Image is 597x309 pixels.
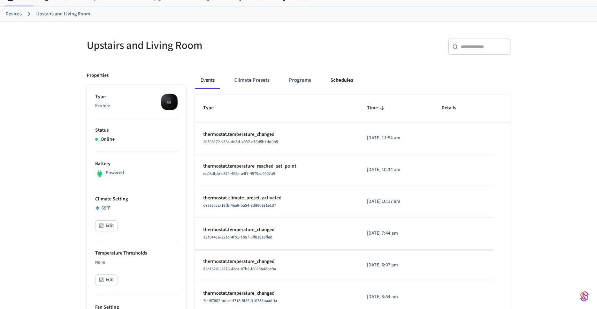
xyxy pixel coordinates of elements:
[367,103,387,113] span: Time
[580,291,589,302] img: SeamLogoGradient.69752ec5.svg
[106,169,124,177] p: Powered
[367,134,425,142] p: [DATE] 11:54 am
[36,10,90,18] a: Upstairs and Living Room
[367,262,425,269] p: [DATE] 6:07 am
[95,102,178,110] p: Ecobee
[95,259,105,265] span: None
[95,93,178,101] p: Type
[95,196,178,203] p: Climate Setting
[203,103,223,113] span: Type
[367,198,425,205] p: [DATE] 10:17 am
[203,298,277,304] span: 7ed87802-bdae-4715-9f56-310785baadda
[203,139,278,145] span: 20508172-933a-4d5d-a032-e78d5b1dd0b5
[95,220,117,231] button: Edit
[367,166,425,174] p: [DATE] 10:34 am
[203,266,276,272] span: 82a13281-2276-42ce-87b6-f8028b48bc9a
[203,171,275,177] span: ec08dfda-e874-405e-a4f7-4579ac0407a9
[203,234,273,240] span: 13a94416-22ac-4fb1-ab57-5ff818a8ffed
[283,72,316,89] button: Programs
[367,230,425,237] p: [DATE] 7:44 am
[325,72,359,89] button: Schedules
[229,72,275,89] button: Climate Presets
[161,93,178,111] img: ecobee_lite_3
[203,163,350,170] p: thermostat.temperature_reached_set_point
[367,293,425,301] p: [DATE] 3:54 am
[203,226,350,234] p: thermostat.temperature_changed
[203,131,350,138] p: thermostat.temperature_changed
[95,160,178,168] p: Battery
[203,194,350,202] p: thermostat.climate_preset_activated
[87,72,109,79] p: Properties
[442,103,465,113] span: Details
[203,203,276,208] span: c8aa5ccc-16fb-4ea6-ba54-8d90c931e137
[95,205,178,212] div: 69°F
[6,10,22,18] a: Devices
[203,258,350,265] p: thermostat.temperature_changed
[95,127,178,134] p: Status
[95,250,178,257] p: Temperature Thresholds
[87,38,294,53] h5: Upstairs and Living Room
[195,72,220,89] button: Events
[95,274,117,285] button: Edit
[203,290,350,297] p: thermostat.temperature_changed
[101,136,115,143] p: Online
